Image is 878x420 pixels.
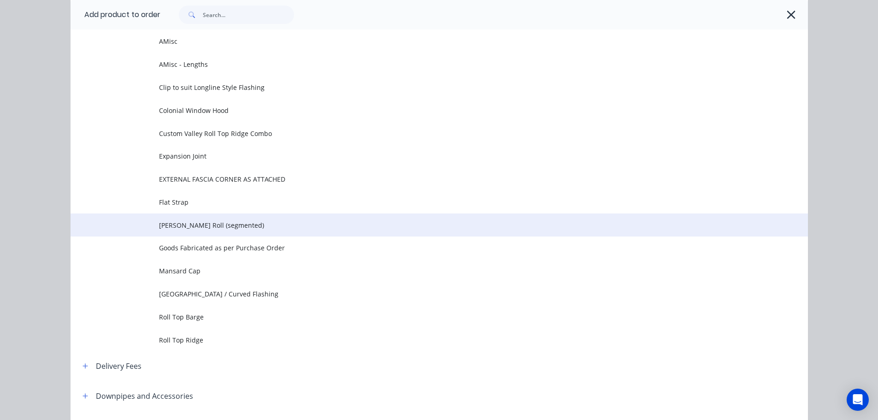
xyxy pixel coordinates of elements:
div: Downpipes and Accessories [96,390,193,402]
span: Roll Top Barge [159,312,678,322]
input: Search... [203,6,294,24]
div: Delivery Fees [96,361,141,372]
span: Mansard Cap [159,266,678,276]
span: [PERSON_NAME] Roll (segmented) [159,220,678,230]
span: AMisc - Lengths [159,59,678,69]
span: Colonial Window Hood [159,106,678,115]
span: [GEOGRAPHIC_DATA] / Curved Flashing [159,289,678,299]
span: Clip to suit Longline Style Flashing [159,83,678,92]
span: Flat Strap [159,197,678,207]
span: Expansion Joint [159,151,678,161]
span: AMisc [159,36,678,46]
span: Custom Valley Roll Top Ridge Combo [159,129,678,138]
span: EXTERNAL FASCIA CORNER AS ATTACHED [159,174,678,184]
div: Open Intercom Messenger [847,389,869,411]
span: Roll Top Ridge [159,335,678,345]
span: Goods Fabricated as per Purchase Order [159,243,678,253]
